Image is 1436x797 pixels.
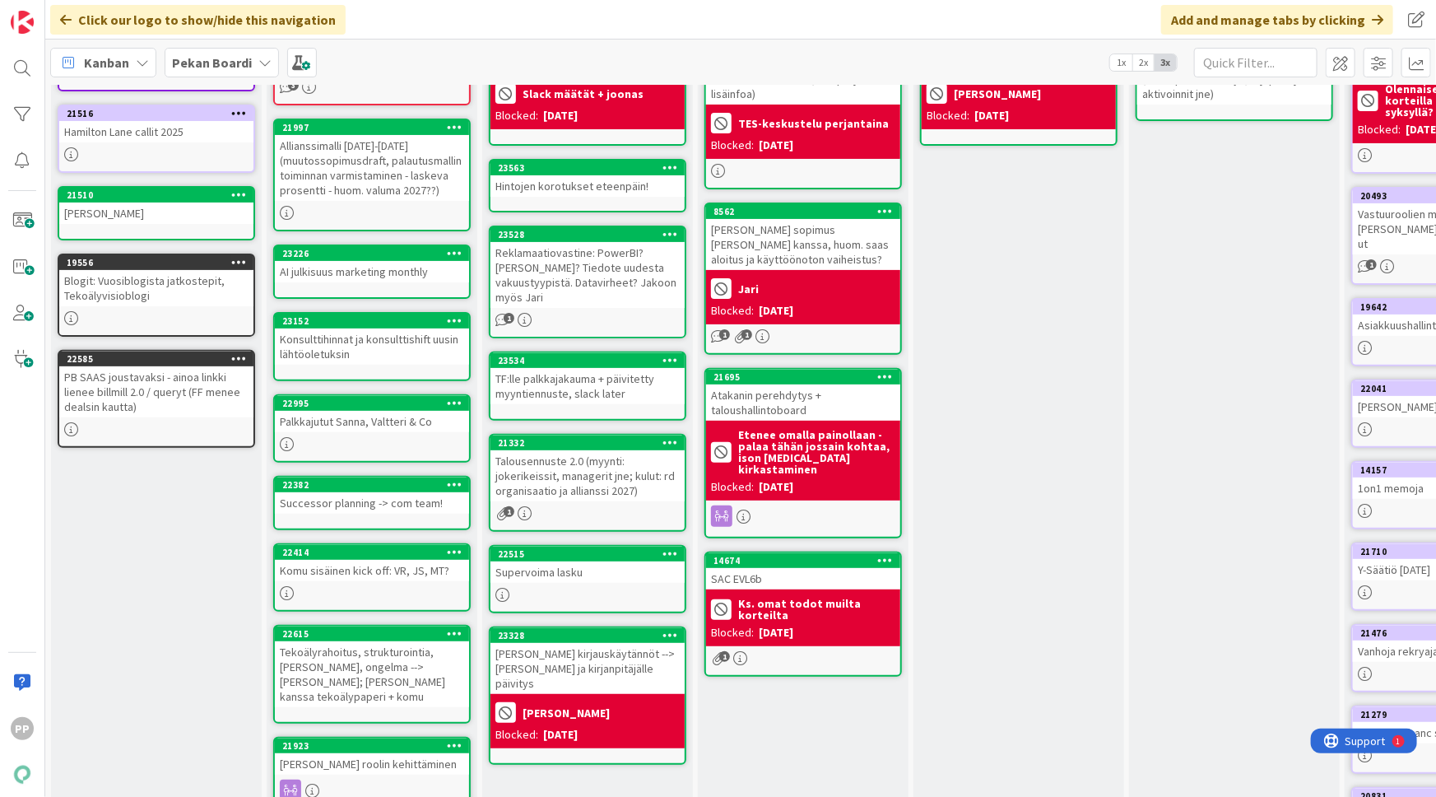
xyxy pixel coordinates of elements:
div: [DATE] [974,107,1009,124]
span: 1 [1366,259,1377,270]
div: Tekoälyrahoitus, strukturointia, [PERSON_NAME], ongelma --> [PERSON_NAME]; [PERSON_NAME] kanssa t... [275,641,469,707]
span: 1x [1110,54,1132,71]
div: 22382Successor planning -> com team! [275,478,469,514]
a: 22615Tekoälyrahoitus, strukturointia, [PERSON_NAME], ongelma --> [PERSON_NAME]; [PERSON_NAME] kan... [273,625,471,724]
div: 23534 [490,353,685,368]
b: Jari [738,283,759,295]
div: 22585 [59,352,253,366]
a: 23528Reklamaatiovastine: PowerBI? [PERSON_NAME]? Tiedote uudesta vakuustyypistä. Datavirheet? Jak... [489,226,686,338]
div: Blocked: [1358,121,1401,138]
span: 2x [1132,54,1155,71]
a: Slack määtät + joonasBlocked:[DATE] [489,37,686,146]
div: Hamilton Lane callit 2025 [59,121,253,142]
div: 14674SAC EVL6b [706,553,900,590]
div: 23563Hintojen korotukset eteenpäin! [490,161,685,197]
div: 8562 [706,204,900,219]
span: 1 [719,651,730,662]
div: 21695Atakanin perehdytys + taloushallintoboard [706,370,900,421]
div: 22585PB SAAS joustavaksi - ainoa linkki lienee billmill 2.0 / queryt (FF menee dealsin kautta) [59,352,253,417]
img: Visit kanbanzone.com [11,11,34,34]
div: 8562 [713,206,900,217]
span: 1 [504,313,514,324]
b: Etenee omalla painollaan - palaa tähän jossain kohtaa, ison [MEDICAL_DATA] kirkastaminen [738,429,895,475]
div: [DATE] [759,302,793,319]
span: 1 [741,329,752,340]
div: Konsulttihinnat ja konsulttishift uusin lähtöoletuksin [275,329,469,365]
div: [DATE] [543,726,578,743]
a: 23534TF:lle palkkajakauma + päivitetty myyntiennuste, slack later [489,352,686,421]
a: 22585PB SAAS joustavaksi - ainoa linkki lienee billmill 2.0 / queryt (FF menee dealsin kautta) [58,350,255,448]
a: 21516Hamilton Lane callit 2025 [58,105,255,173]
span: Support [35,2,75,22]
div: 14674 [706,553,900,568]
div: 1 [86,7,90,20]
div: 22414 [275,545,469,560]
div: Click our logo to show/hide this navigation [50,5,346,35]
img: avatar [11,763,34,786]
b: Ks. omat todot muilta korteilta [738,598,895,621]
div: [DATE] [759,478,793,496]
a: 21332Talousennuste 2.0 (myynti: jokerikeissit, managerit jne; kulut: rd organisaatio ja allianssi... [489,434,686,532]
div: 23534 [498,355,685,366]
b: [PERSON_NAME] [523,707,610,719]
div: Add and manage tabs by clicking [1161,5,1393,35]
div: 21997 [282,122,469,133]
div: 22995 [275,396,469,411]
div: 22995Palkkajutut Sanna, Valtteri & Co [275,396,469,432]
a: 23226AI julkisuus marketing monthly [273,245,471,299]
div: 22382 [275,478,469,492]
span: 3 [288,80,299,91]
div: 22515Supervoima lasku [490,547,685,583]
div: 23534TF:lle palkkajakauma + päivitetty myyntiennuste, slack later [490,353,685,404]
div: [DATE] [759,624,793,641]
div: Blocked: [711,624,754,641]
div: 21923[PERSON_NAME] roolin kehittäminen [275,739,469,775]
div: Supervoima lasku [490,562,685,583]
div: 22414Komu sisäinen kick off: VR, JS, MT? [275,545,469,581]
div: 23328 [490,628,685,643]
div: [PERSON_NAME] [59,203,253,224]
a: 21997Allianssimalli [DATE]-[DATE] (muutossopimusdraft, palautusmallin toiminnan varmistaminen - l... [273,119,471,231]
div: Palkkajutut Sanna, Valtteri & Co [275,411,469,432]
div: [PERSON_NAME] kirjauskäytännöt --> [PERSON_NAME] ja kirjanpitäjälle päivitys [490,643,685,694]
div: 19556Blogit: Vuosiblogista jatkostepit, Tekoälyvisioblogi [59,255,253,306]
div: 23528 [498,229,685,240]
div: SAC EVL6b [706,568,900,590]
input: Quick Filter... [1194,48,1317,77]
div: 23328[PERSON_NAME] kirjauskäytännöt --> [PERSON_NAME] ja kirjanpitäjälle päivitys [490,628,685,694]
div: 21516 [59,106,253,121]
a: 8562[PERSON_NAME] sopimus [PERSON_NAME] kanssa, huom. saas aloitus ja käyttöönoton vaiheistus?Jar... [704,203,902,355]
a: 22995Palkkajutut Sanna, Valtteri & Co [273,394,471,463]
div: 22515 [498,548,685,560]
a: 21695Atakanin perehdytys + taloushallintoboardEtenee omalla painollaan - palaa tähän jossain koht... [704,368,902,538]
div: 23152Konsulttihinnat ja konsulttishift uusin lähtöoletuksin [275,314,469,365]
div: 21510 [59,188,253,203]
div: 23528 [490,227,685,242]
div: 22615 [282,628,469,640]
div: Atakanin perehdytys + taloushallintoboard [706,385,900,421]
a: 19556Blogit: Vuosiblogista jatkostepit, Tekoälyvisioblogi [58,254,255,337]
div: 21332 [498,437,685,449]
div: 8562[PERSON_NAME] sopimus [PERSON_NAME] kanssa, huom. saas aloitus ja käyttöönoton vaiheistus? [706,204,900,270]
b: Pekan Boardi [172,54,252,71]
div: 22585 [67,353,253,365]
div: 21510[PERSON_NAME] [59,188,253,224]
div: 21695 [706,370,900,385]
div: 22382 [282,479,469,491]
div: [DATE] [759,137,793,154]
div: Talousennuste 2.0 (myynti: jokerikeissit, managerit jne; kulut: rd organisaatio ja allianssi 2027) [490,450,685,501]
div: PP [11,717,34,740]
div: Reklamaatiovastine: PowerBI? [PERSON_NAME]? Tiedote uudesta vakuustyypistä. Datavirheet? Jakoon m... [490,242,685,308]
div: Blocked: [495,107,538,124]
div: Blocked: [711,137,754,154]
div: 22615 [275,627,469,641]
span: 1 [719,329,730,340]
div: 22414 [282,547,469,558]
a: 22414Komu sisäinen kick off: VR, JS, MT? [273,543,471,612]
div: TF:lle palkkajakauma + päivitetty myyntiennuste, slack later [490,368,685,404]
a: Talousennusteeseen TES korotus, kun hommat selviää (ensi perjantaina lisäinfoa)TES-keskustelu per... [704,37,902,189]
div: [PERSON_NAME] roolin kehittäminen [275,753,469,775]
a: 21510[PERSON_NAME] [58,186,255,240]
div: Successor planning -> com team! [275,492,469,514]
div: 21997 [275,120,469,135]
